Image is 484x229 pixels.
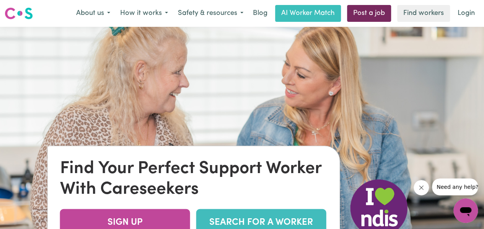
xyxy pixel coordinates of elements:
[397,5,450,22] a: Find workers
[275,5,341,22] a: AI Worker Match
[5,5,46,11] span: Need any help?
[347,5,391,22] a: Post a job
[414,180,429,195] iframe: Close message
[432,178,478,195] iframe: Message from company
[5,5,33,22] a: Careseekers logo
[453,198,478,223] iframe: Button to launch messaging window
[453,5,479,22] a: Login
[115,5,173,21] button: How it works
[5,7,33,20] img: Careseekers logo
[71,5,115,21] button: About us
[248,5,272,22] a: Blog
[173,5,248,21] button: Safety & resources
[60,158,328,200] div: Find Your Perfect Support Worker With Careseekers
